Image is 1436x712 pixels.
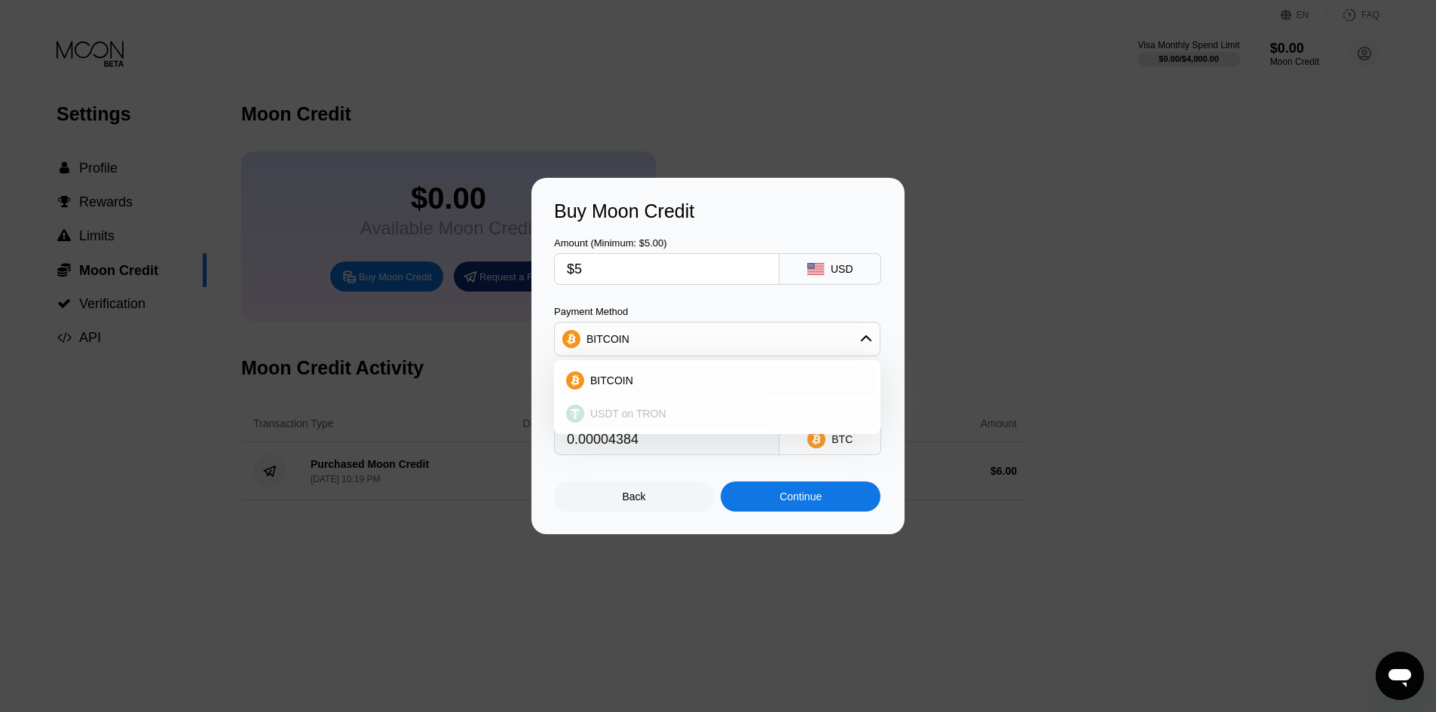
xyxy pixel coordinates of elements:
[554,481,714,512] div: Back
[831,263,853,275] div: USD
[559,365,876,396] div: BITCOIN
[779,490,822,503] div: Continue
[1376,652,1424,700] iframe: Кнопка запуска окна обмена сообщениями
[554,200,882,222] div: Buy Moon Credit
[567,254,767,284] input: $0.00
[590,374,633,387] span: BITCOIN
[623,490,646,503] div: Back
[559,399,876,429] div: USDT on TRON
[586,333,629,345] div: BITCOIN
[721,481,880,512] div: Continue
[590,408,666,420] span: USDT on TRON
[554,237,779,249] div: Amount (Minimum: $5.00)
[831,433,853,445] div: BTC
[555,324,880,354] div: BITCOIN
[554,306,880,317] div: Payment Method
